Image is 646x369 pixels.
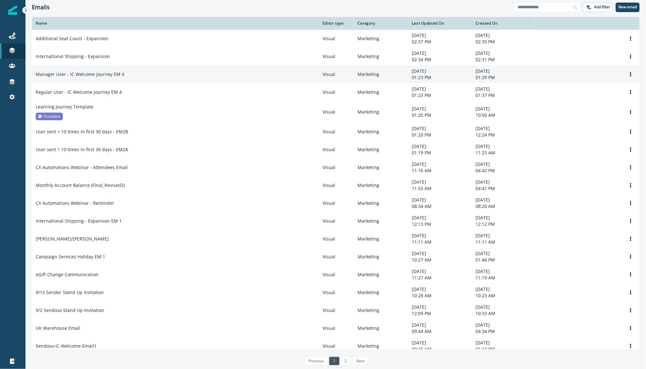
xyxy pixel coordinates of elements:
[475,56,532,63] p: 02:31 PM
[354,101,408,123] td: Marketing
[626,323,636,333] button: Options
[475,275,532,281] p: 11:19 AM
[319,65,354,83] td: Visual
[412,310,468,317] p: 12:09 PM
[36,129,128,135] p: User sent > 10 times in first 30 days - EM2B
[626,198,636,208] button: Options
[36,53,110,60] p: International Shipping - Expansion
[475,150,532,156] p: 11:23 AM
[475,310,532,317] p: 10:33 AM
[412,185,468,192] p: 11:55 AM
[32,4,50,11] h1: Emails
[475,250,532,257] p: [DATE]
[475,221,532,227] p: 12:12 PM
[412,221,468,227] p: 12:13 PM
[319,141,354,159] td: Visual
[475,125,532,132] p: [DATE]
[412,56,468,63] p: 02:34 PM
[32,319,640,337] a: UK Warehouse EmailVisualMarketing[DATE]09:44 AM[DATE]04:34 PMOptions
[352,357,368,365] a: Next page
[475,68,532,74] p: [DATE]
[32,83,640,101] a: Regular User - IC Welcome Journey EM 4VisualMarketing[DATE]01:23 PM[DATE]01:37 PMOptions
[626,216,636,226] button: Options
[475,304,532,310] p: [DATE]
[583,3,613,12] button: Add filter
[32,266,640,284] a: eGift Change CommunicationVisualMarketing[DATE]11:27 AM[DATE]11:19 AMOptions
[323,21,350,26] div: Editor type
[475,322,532,328] p: [DATE]
[475,215,532,221] p: [DATE]
[412,86,468,92] p: [DATE]
[475,340,532,346] p: [DATE]
[626,234,636,244] button: Options
[412,92,468,99] p: 01:23 PM
[618,5,637,9] p: New email
[32,123,640,141] a: User sent > 10 times in first 30 days - EM2BVisualMarketing[DATE]01:20 PM[DATE]12:24 PMOptions
[354,159,408,176] td: Marketing
[626,70,636,79] button: Options
[32,301,640,319] a: 9/2 Sendoso Stand Up InvitationVisualMarketing[DATE]12:09 PM[DATE]10:33 AMOptions
[36,89,122,95] p: Regular User - IC Welcome Journey EM 4
[354,48,408,65] td: Marketing
[354,194,408,212] td: Marketing
[412,275,468,281] p: 11:27 AM
[626,252,636,262] button: Options
[475,257,532,263] p: 01:46 PM
[32,30,640,48] a: Additional Seat Count - ExpansionVisualMarketing[DATE]02:37 PM[DATE]02:35 PMOptions
[319,194,354,212] td: Visual
[32,337,640,355] a: Sendoso-IC-Welcome-Email1VisualMarketing[DATE]09:45 AM[DATE]01:13 PMOptions
[412,68,468,74] p: [DATE]
[319,83,354,101] td: Visual
[412,286,468,292] p: [DATE]
[36,254,105,260] p: Campaign Services Holiday EM 1
[354,284,408,301] td: Marketing
[36,271,98,278] p: eGift Change Communication
[354,319,408,337] td: Marketing
[475,239,532,245] p: 11:11 AM
[319,159,354,176] td: Visual
[412,39,468,45] p: 02:37 PM
[475,50,532,56] p: [DATE]
[475,143,532,150] p: [DATE]
[412,125,468,132] p: [DATE]
[412,167,468,174] p: 11:16 AM
[475,112,532,118] p: 10:50 AM
[36,146,128,153] p: User sent > 10 times in first 30 days - EM2A
[319,301,354,319] td: Visual
[412,150,468,156] p: 01:19 PM
[319,212,354,230] td: Visual
[626,270,636,279] button: Options
[412,179,468,185] p: [DATE]
[32,212,640,230] a: International Shipping - Expansion EM 1VisualMarketing[DATE]12:13 PM[DATE]12:12 PMOptions
[412,203,468,210] p: 08:34 AM
[319,123,354,141] td: Visual
[412,112,468,118] p: 01:20 PM
[319,284,354,301] td: Visual
[475,268,532,275] p: [DATE]
[412,268,468,275] p: [DATE]
[475,161,532,167] p: [DATE]
[412,21,468,26] div: Last Updated On
[412,322,468,328] p: [DATE]
[412,197,468,203] p: [DATE]
[358,21,404,26] div: Category
[319,230,354,248] td: Visual
[412,328,468,335] p: 09:44 AM
[32,194,640,212] a: CX Automations Webinar - ReminderVisualMarketing[DATE]08:34 AM[DATE]08:20 AMOptions
[8,6,17,15] img: Inflection
[32,230,640,248] a: [PERSON_NAME]/[PERSON_NAME]VisualMarketing[DATE]11:11 AM[DATE]11:11 AMOptions
[626,34,636,43] button: Options
[412,161,468,167] p: [DATE]
[626,127,636,137] button: Options
[475,292,532,299] p: 10:23 AM
[412,215,468,221] p: [DATE]
[354,83,408,101] td: Marketing
[341,357,351,365] a: Page 2
[412,106,468,112] p: [DATE]
[475,346,532,352] p: 01:13 PM
[303,357,369,365] ul: Pagination
[475,167,532,174] p: 04:42 PM
[329,357,339,365] a: Page 1 is your current page
[36,200,114,206] p: CX Automations Webinar - Reminder
[412,74,468,81] p: 01:23 PM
